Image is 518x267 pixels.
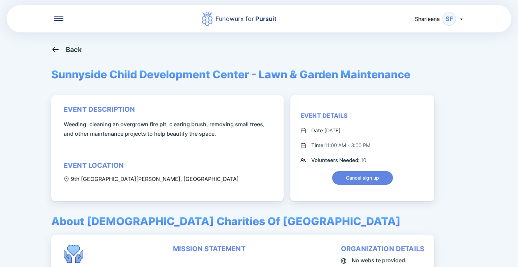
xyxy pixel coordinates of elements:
span: Date: [311,127,324,134]
div: Back [66,46,82,54]
span: About [DEMOGRAPHIC_DATA] Charities Of [GEOGRAPHIC_DATA] [51,215,401,228]
div: SF [442,12,456,26]
div: [DATE] [311,127,340,135]
div: 10 [311,156,366,164]
div: Fundwurx for [215,14,277,24]
div: 11:00 AM - 3:00 PM [311,141,370,150]
div: event location [64,161,124,169]
span: Pursuit [254,15,277,22]
div: Event Details [300,112,348,120]
div: 9th [GEOGRAPHIC_DATA][PERSON_NAME], [GEOGRAPHIC_DATA] [64,176,239,182]
button: Cancel sign up [332,171,393,185]
span: Volunteers Needed: [311,157,361,163]
span: Cancel sign up [346,175,379,181]
div: organization details [341,245,424,253]
span: No website provided. [352,256,407,265]
div: mission statement [173,245,246,253]
span: Time: [311,142,325,149]
div: event description [64,105,135,113]
span: Sharleena [415,16,440,22]
span: Sunnyside Child Development Center - Lawn & Garden Maintenance [51,68,410,81]
span: Weeding, cleaning an overgrown fire pit, clearing brush, removing small trees, and other maintena... [64,119,274,138]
